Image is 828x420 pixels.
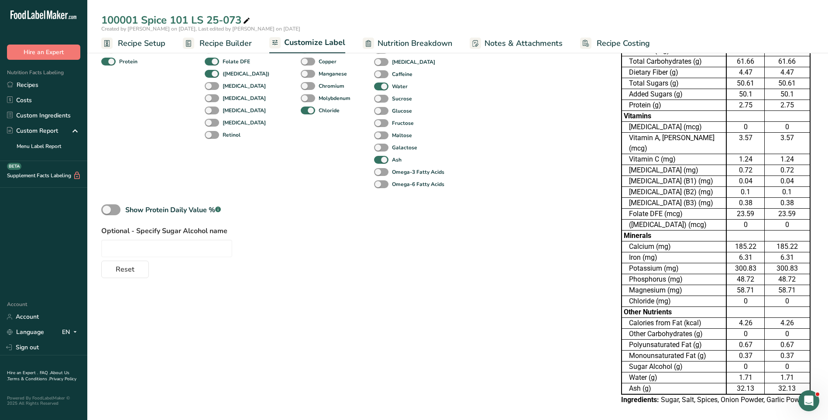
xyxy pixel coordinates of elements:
[622,351,726,361] td: Monounsaturated Fat (g)
[766,296,808,306] div: 0
[622,340,726,351] td: Polyunsaturated Fat (g)
[7,370,38,376] a: Hire an Expert .
[728,361,762,372] div: 0
[728,383,762,394] div: 32.13
[766,318,808,328] div: 4.26
[728,340,762,350] div: 0.67
[622,56,726,67] td: Total Carbohydrates (g)
[766,351,808,361] div: 0.37
[7,163,21,170] div: BETA
[392,70,412,78] b: Caffeine
[728,263,762,274] div: 300.83
[728,165,762,176] div: 0.72
[7,376,49,382] a: Terms & Conditions .
[622,122,726,133] td: [MEDICAL_DATA] (mcg)
[622,100,726,111] td: Protein (g)
[798,390,819,411] iframe: Intercom live chat
[622,111,726,122] td: Vitamins
[319,82,344,90] b: Chromium
[119,58,137,65] b: Protein
[363,34,452,53] a: Nutrition Breakdown
[622,307,726,318] td: Other Nutrients
[622,383,726,395] td: Ash (g)
[622,252,726,263] td: Iron (mg)
[621,396,659,404] span: Ingredients:
[728,198,762,208] div: 0.38
[622,296,726,307] td: Chloride (mg)
[766,165,808,176] div: 0.72
[622,187,726,198] td: [MEDICAL_DATA] (B2) (mg)
[728,372,762,383] div: 1.71
[766,154,808,165] div: 1.24
[728,122,762,132] div: 0
[597,38,650,49] span: Recipe Costing
[223,107,266,114] b: [MEDICAL_DATA]
[392,58,435,66] b: [MEDICAL_DATA]
[223,70,269,78] b: ([MEDICAL_DATA])
[392,119,414,127] b: Fructose
[269,33,345,54] a: Customize Label
[7,126,58,135] div: Custom Report
[766,252,808,263] div: 6.31
[728,133,762,143] div: 3.57
[766,241,808,252] div: 185.22
[766,122,808,132] div: 0
[116,264,134,275] span: Reset
[766,329,808,339] div: 0
[392,156,402,164] b: Ash
[766,89,808,100] div: 50.1
[223,82,266,90] b: [MEDICAL_DATA]
[766,361,808,372] div: 0
[622,176,726,187] td: [MEDICAL_DATA] (B1) (mg)
[7,396,80,406] div: Powered By FoodLabelMaker © 2025 All Rights Reserved
[40,370,50,376] a: FAQ .
[622,89,726,100] td: Added Sugars (g)
[728,274,762,285] div: 48.72
[728,100,762,110] div: 2.75
[728,176,762,186] div: 0.04
[622,285,726,296] td: Magnesium (mg)
[766,383,808,394] div: 32.13
[728,285,762,296] div: 58.71
[223,131,240,139] b: Retinol
[101,34,165,53] a: Recipe Setup
[392,83,408,90] b: Water
[183,34,252,53] a: Recipe Builder
[622,241,726,252] td: Calcium (mg)
[622,263,726,274] td: Potassium (mg)
[223,94,266,102] b: [MEDICAL_DATA]
[728,154,762,165] div: 1.24
[622,361,726,372] td: Sugar Alcohol (g)
[728,220,762,230] div: 0
[728,89,762,100] div: 50.1
[766,78,808,89] div: 50.61
[101,25,300,32] span: Created by [PERSON_NAME] on [DATE], Last edited by [PERSON_NAME] on [DATE]
[766,56,808,67] div: 61.66
[392,180,444,188] b: Omega-6 Fatty Acids
[766,187,808,197] div: 0.1
[392,107,412,115] b: Glucose
[7,45,80,60] button: Hire an Expert
[766,67,808,78] div: 4.47
[622,318,726,329] td: Calories from Fat (kcal)
[622,209,726,220] td: Folate DFE (mcg)
[766,133,808,143] div: 3.57
[392,131,412,139] b: Maltose
[728,329,762,339] div: 0
[118,38,165,49] span: Recipe Setup
[622,231,726,241] td: Minerals
[7,370,69,382] a: About Us .
[622,372,726,383] td: Water (g)
[622,274,726,285] td: Phosphorus (mg)
[223,58,250,65] b: Folate DFE
[766,198,808,208] div: 0.38
[728,252,762,263] div: 6.31
[728,318,762,328] div: 4.26
[49,376,76,382] a: Privacy Policy
[284,37,345,48] span: Customize Label
[766,176,808,186] div: 0.04
[199,38,252,49] span: Recipe Builder
[319,107,340,114] b: Chloride
[223,119,266,127] b: [MEDICAL_DATA]
[62,327,80,337] div: EN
